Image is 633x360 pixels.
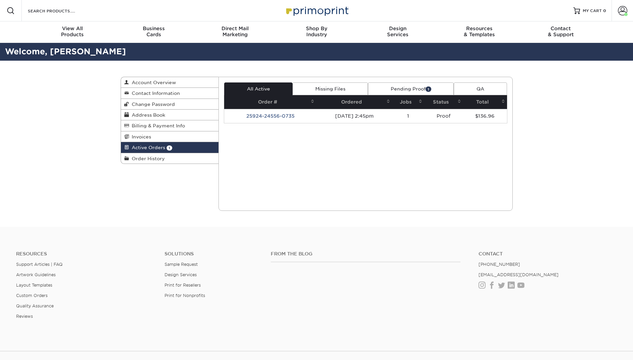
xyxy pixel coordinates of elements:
[129,102,175,107] span: Change Password
[357,25,439,38] div: Services
[439,21,520,43] a: Resources& Templates
[368,82,454,95] a: Pending Proof1
[439,25,520,38] div: & Templates
[316,95,392,109] th: Ordered
[32,25,113,32] span: View All
[520,21,602,43] a: Contact& Support
[479,262,520,267] a: [PHONE_NUMBER]
[194,25,276,32] span: Direct Mail
[129,145,165,150] span: Active Orders
[16,251,154,257] h4: Resources
[129,134,151,139] span: Invoices
[113,25,194,32] span: Business
[224,82,293,95] a: All Active
[121,110,219,120] a: Address Book
[16,283,52,288] a: Layout Templates
[194,21,276,43] a: Direct MailMarketing
[276,21,357,43] a: Shop ByIndustry
[121,131,219,142] a: Invoices
[426,86,431,92] span: 1
[424,95,463,109] th: Status
[32,25,113,38] div: Products
[283,3,350,18] img: Primoprint
[129,91,180,96] span: Contact Information
[32,21,113,43] a: View AllProducts
[16,272,56,277] a: Artwork Guidelines
[194,25,276,38] div: Marketing
[16,303,54,308] a: Quality Assurance
[27,7,92,15] input: SEARCH PRODUCTS.....
[165,262,198,267] a: Sample Request
[424,109,463,123] td: Proof
[121,99,219,110] a: Change Password
[165,283,201,288] a: Print for Resellers
[271,251,460,257] h4: From the Blog
[129,156,165,161] span: Order History
[121,120,219,131] a: Billing & Payment Info
[165,272,197,277] a: Design Services
[293,82,368,95] a: Missing Files
[316,109,392,123] td: [DATE] 2:45pm
[603,8,606,13] span: 0
[165,293,205,298] a: Print for Nonprofits
[121,142,219,153] a: Active Orders 1
[129,123,185,128] span: Billing & Payment Info
[392,109,424,123] td: 1
[129,112,165,118] span: Address Book
[357,21,439,43] a: DesignServices
[439,25,520,32] span: Resources
[454,82,507,95] a: QA
[224,109,316,123] td: 25924-24556-0735
[520,25,602,38] div: & Support
[224,95,316,109] th: Order #
[16,314,33,319] a: Reviews
[167,145,172,151] span: 1
[357,25,439,32] span: Design
[129,80,176,85] span: Account Overview
[463,109,507,123] td: $136.96
[113,21,194,43] a: BusinessCards
[392,95,424,109] th: Jobs
[121,88,219,99] a: Contact Information
[479,251,617,257] a: Contact
[165,251,260,257] h4: Solutions
[463,95,507,109] th: Total
[276,25,357,32] span: Shop By
[121,77,219,88] a: Account Overview
[583,8,602,14] span: MY CART
[16,293,48,298] a: Custom Orders
[520,25,602,32] span: Contact
[479,272,559,277] a: [EMAIL_ADDRESS][DOMAIN_NAME]
[113,25,194,38] div: Cards
[121,153,219,164] a: Order History
[16,262,63,267] a: Support Articles | FAQ
[276,25,357,38] div: Industry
